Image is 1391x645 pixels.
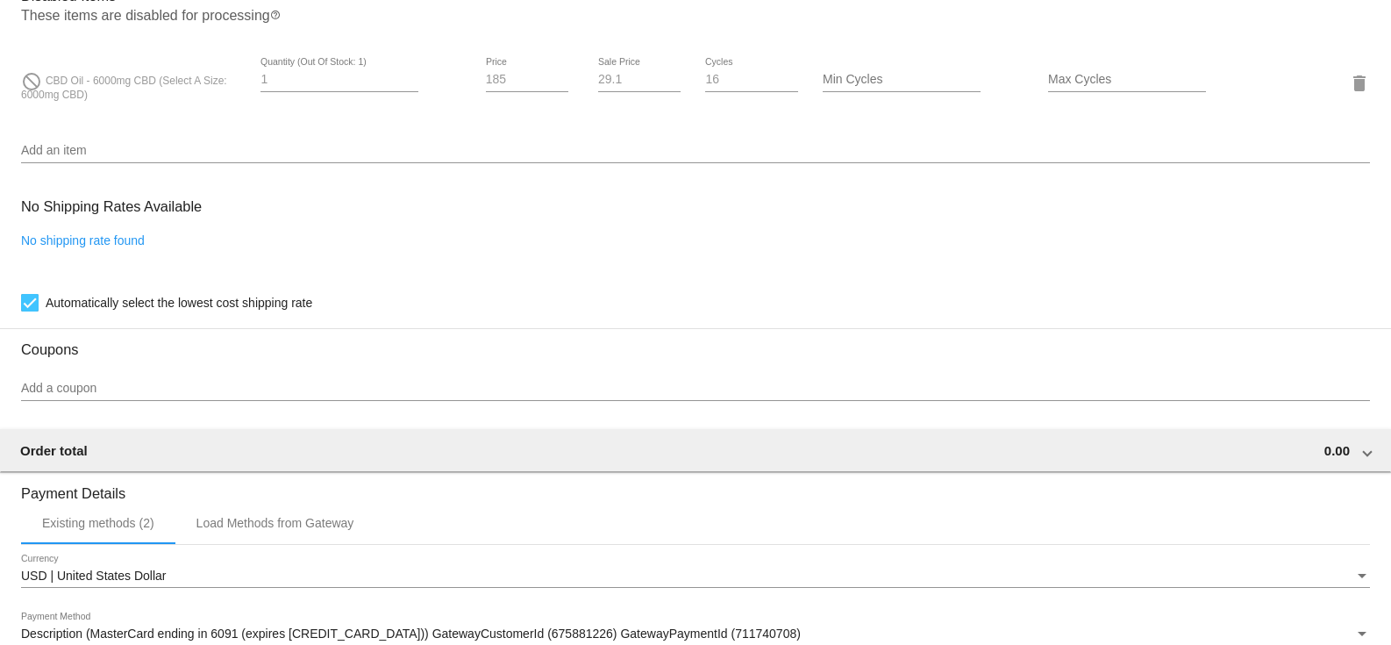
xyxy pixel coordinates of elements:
span: USD | United States Dollar [21,569,166,583]
mat-select: Currency [21,570,1370,584]
mat-icon: help_outline [270,10,281,31]
input: Add an item [21,144,1370,158]
input: Quantity (Out Of Stock: 1) [260,73,418,87]
p: These items are disabled for processing [21,8,1370,31]
h3: No Shipping Rates Available [21,188,202,226]
input: Min Cycles [823,73,981,87]
mat-select: Payment Method [21,627,1370,641]
h3: Coupons [21,328,1370,358]
mat-icon: do_not_disturb [21,71,42,92]
input: Sale Price [598,73,681,87]
div: Load Methods from Gateway [196,516,354,530]
input: Add a coupon [21,382,1370,396]
h3: Payment Details [21,472,1370,502]
span: 0.00 [1324,443,1350,458]
span: CBD Oil - 6000mg CBD (Select A Size: 6000mg CBD) [21,75,227,101]
input: Price [486,73,568,87]
a: No shipping rate found [21,233,145,247]
input: Cycles [705,73,797,87]
input: Max Cycles [1048,73,1206,87]
span: Automatically select the lowest cost shipping rate [46,292,312,313]
mat-icon: delete [1349,73,1370,94]
span: Description (MasterCard ending in 6091 (expires [CREDIT_CARD_DATA])) GatewayCustomerId (675881226... [21,627,801,641]
span: Order total [20,443,88,458]
div: Existing methods (2) [42,516,154,530]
